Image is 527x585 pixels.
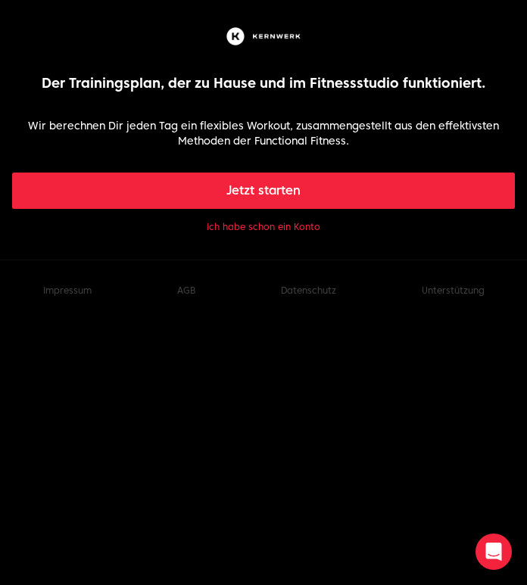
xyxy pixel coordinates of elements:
[476,534,512,570] div: Öffnen Sie den Intercom Messenger
[207,221,320,233] button: Ich habe schon ein Konto
[12,173,515,209] button: Jetzt starten
[422,285,485,296] font: Unterstützung
[422,285,485,297] button: Unterstützung
[42,75,485,91] font: Der Trainingsplan, der zu Hause und im Fitnessstudio funktioniert.
[223,24,304,48] img: Kernwerk®
[281,285,336,296] a: Datenschutz
[43,285,92,296] a: Impressum
[207,221,320,232] font: Ich habe schon ein Konto
[226,183,301,198] font: Jetzt starten
[28,120,499,147] font: Wir berechnen Dir jeden Tag ein flexibles Workout, zusammengestellt aus den effektivsten Methoden...
[177,285,195,296] a: AGB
